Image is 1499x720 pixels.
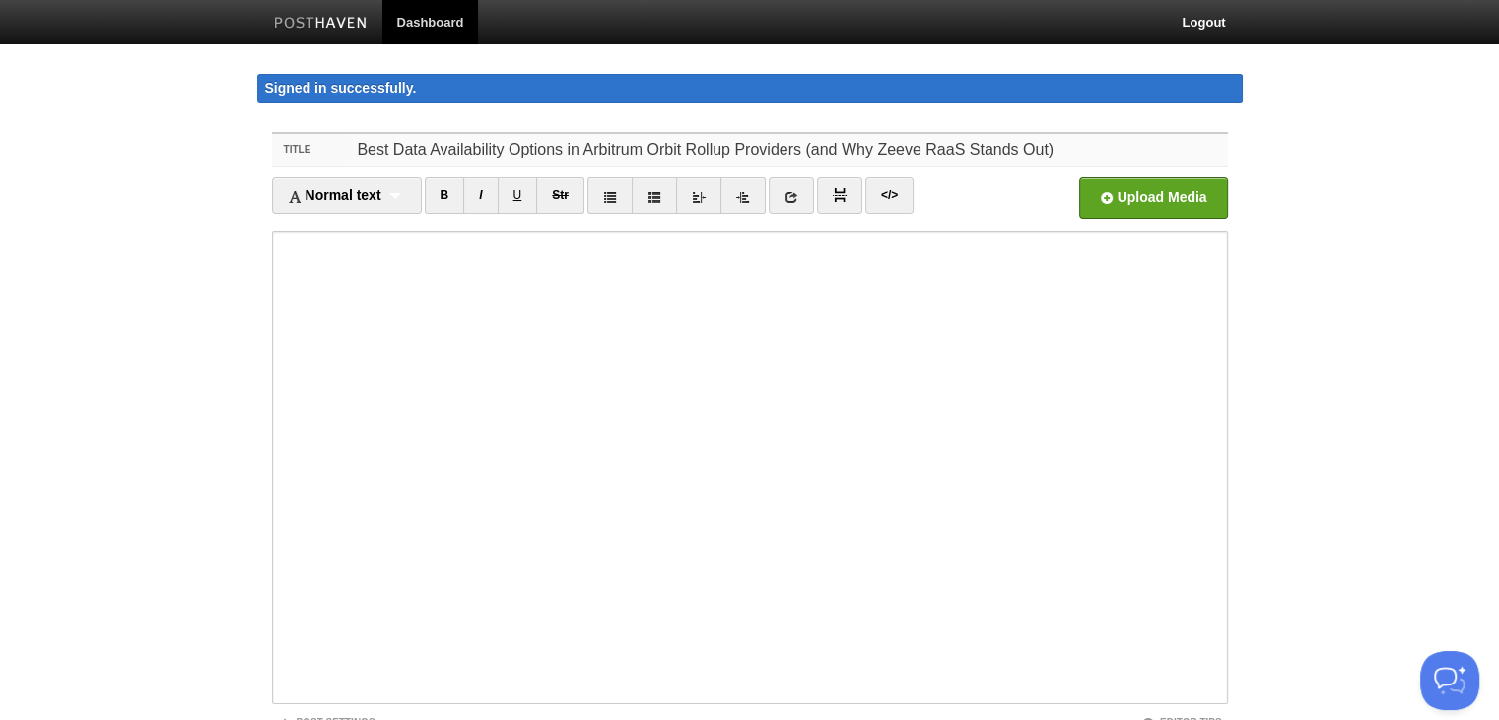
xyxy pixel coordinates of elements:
[552,188,569,202] del: Str
[865,177,914,214] a: </>
[833,188,847,202] img: pagebreak-icon.png
[272,134,352,166] label: Title
[463,177,498,214] a: I
[1420,651,1479,710] iframe: Help Scout Beacon - Open
[288,187,381,203] span: Normal text
[257,74,1243,103] div: Signed in successfully.
[498,177,538,214] a: U
[274,17,368,32] img: Posthaven-bar
[425,177,465,214] a: B
[536,177,584,214] a: Str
